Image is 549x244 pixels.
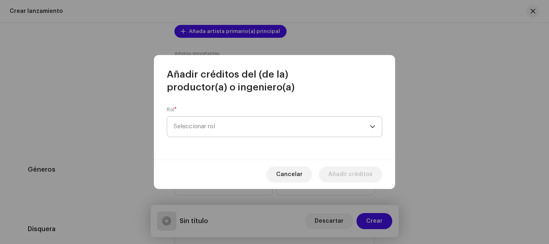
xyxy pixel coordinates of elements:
[370,117,375,137] div: dropdown trigger
[328,166,373,182] span: Añadir créditos
[167,107,177,113] label: Rol
[174,117,370,137] span: Seleccionar rol
[276,166,303,182] span: Cancelar
[266,166,312,182] button: Cancelar
[319,166,382,182] button: Añadir créditos
[167,68,382,94] span: Añadir créditos del (de la) productor(a) o ingeniero(a)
